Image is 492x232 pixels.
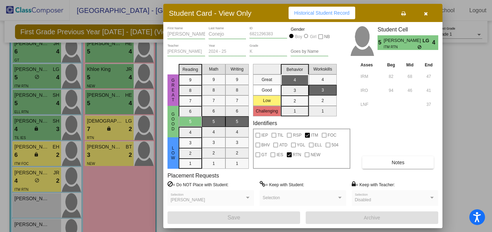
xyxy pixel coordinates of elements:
input: year [209,49,246,54]
div: Boy [295,34,303,40]
span: NB [324,32,330,41]
th: Asses [359,61,381,69]
span: 4 [432,38,438,47]
span: TIL [277,131,283,139]
input: grade [249,49,287,54]
span: Save [228,215,240,220]
span: Great [170,78,176,102]
h3: Student Cell [378,26,438,33]
span: ITM [311,131,318,139]
button: Archive [306,211,438,224]
span: Historical Student Record [294,10,350,16]
span: Archive [364,215,380,220]
label: Placement Requests [167,172,219,179]
button: Save [167,211,300,224]
input: goes by name [291,49,328,54]
span: Low [170,146,176,160]
mat-label: Gender [291,26,328,32]
input: assessment [360,99,380,110]
span: RTN [293,151,301,159]
span: ATD [279,141,287,149]
label: = Do NOT Place with Student: [167,181,229,188]
div: Girl [310,34,316,40]
label: = Keep with Student: [260,181,304,188]
button: Historical Student Record [289,7,355,19]
th: Mid [401,61,419,69]
span: Notes [392,160,404,165]
span: FOC [328,131,336,139]
button: Notes [362,156,434,169]
input: assessment [360,71,380,82]
span: NEW [311,151,320,159]
span: ITM RTN [383,44,417,50]
th: End [419,61,438,69]
span: GT [261,151,267,159]
span: 504 [331,141,338,149]
span: BHV [261,141,270,149]
span: RSP [293,131,301,139]
span: [PERSON_NAME] [383,37,422,44]
span: [PERSON_NAME] [171,197,205,202]
span: 5 [378,38,383,47]
label: Identifiers [253,120,277,126]
th: Beg [381,61,401,69]
input: teacher [167,49,205,54]
span: IEP [261,131,268,139]
label: = Keep with Teacher: [352,181,395,188]
input: assessment [360,85,380,96]
span: IES [276,151,283,159]
input: Enter ID [249,32,287,37]
span: LG [423,37,432,44]
span: Good [170,112,176,131]
h3: Student Card - View Only [169,9,252,17]
span: Disabled [355,197,371,202]
span: ELL [315,141,322,149]
span: YGL [297,141,305,149]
